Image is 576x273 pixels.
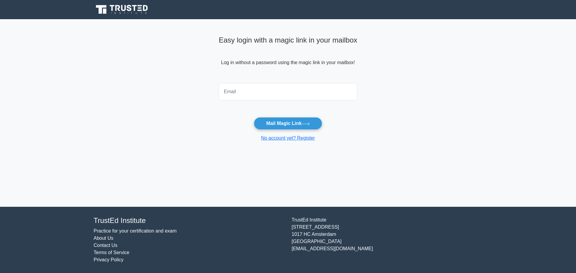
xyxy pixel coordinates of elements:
[94,216,284,225] h4: TrustEd Institute
[219,36,357,45] h4: Easy login with a magic link in your mailbox
[219,34,357,81] div: Log in without a password using the magic link in your mailbox!
[219,83,357,100] input: Email
[254,117,322,130] button: Mail Magic Link
[288,216,486,263] div: TrustEd Institute [STREET_ADDRESS] 1017 HC Amsterdam [GEOGRAPHIC_DATA] [EMAIL_ADDRESS][DOMAIN_NAME]
[94,236,113,241] a: About Us
[94,250,129,255] a: Terms of Service
[94,257,124,262] a: Privacy Policy
[261,135,315,141] a: No account yet? Register
[94,228,177,233] a: Practice for your certification and exam
[94,243,117,248] a: Contact Us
